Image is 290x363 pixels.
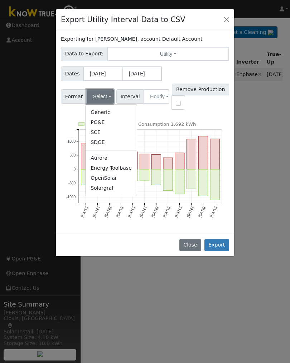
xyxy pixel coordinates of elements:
rect: onclick="" [175,153,184,169]
rect: onclick="" [151,155,161,170]
text: [DATE] [198,206,206,218]
text: [DATE] [104,206,112,218]
text: [DATE] [174,206,183,218]
text: [DATE] [163,206,171,218]
rect: onclick="" [151,169,161,185]
text: 500 [69,153,76,157]
span: Interval [116,89,144,104]
a: Solargraf [86,183,137,193]
rect: onclick="" [187,139,196,170]
button: Export [204,239,229,251]
text: -500 [68,181,76,185]
a: SDGE [86,138,137,148]
a: SCE [86,128,137,138]
a: Generic [86,108,137,118]
button: Select [87,89,114,104]
rect: onclick="" [163,158,173,169]
a: PG&E [86,118,137,128]
text: [DATE] [139,206,147,218]
rect: onclick="" [198,136,208,169]
rect: onclick="" [198,169,208,196]
rect: onclick="" [128,169,137,181]
rect: onclick="" [163,169,173,191]
text: Net Consumption 1,692 kWh [129,121,196,127]
rect: onclick="" [210,139,219,169]
rect: onclick="" [140,169,149,180]
text: [DATE] [116,206,124,218]
button: Utility [107,47,229,61]
text: [DATE] [92,206,100,218]
button: Hourly [144,89,169,104]
rect: onclick="" [210,169,219,200]
text: [DATE] [209,206,218,218]
rect: onclick="" [140,154,149,169]
rect: onclick="" [81,143,91,169]
text: -1000 [67,195,76,199]
a: Energy Toolbase [86,163,137,173]
rect: onclick="" [128,152,137,169]
span: Data to Export: [61,47,108,61]
rect: onclick="" [175,169,184,194]
span: Dates [61,66,84,81]
text: [DATE] [127,206,136,218]
a: Aurora [86,153,137,163]
a: OpenSolar [86,173,137,183]
button: Close [179,239,201,251]
span: Format [61,89,87,104]
button: Close [222,15,232,25]
rect: onclick="" [81,169,91,185]
text: 0 [74,167,76,171]
text: [DATE] [80,206,88,218]
span: Remove Production [172,84,229,96]
h4: Export Utility Interval Data to CSV [61,14,185,25]
label: Exporting for [PERSON_NAME], account Default Account [61,35,202,43]
text: [DATE] [186,206,194,218]
rect: onclick="" [187,169,196,189]
text: 1000 [68,139,76,143]
text: [DATE] [151,206,159,218]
